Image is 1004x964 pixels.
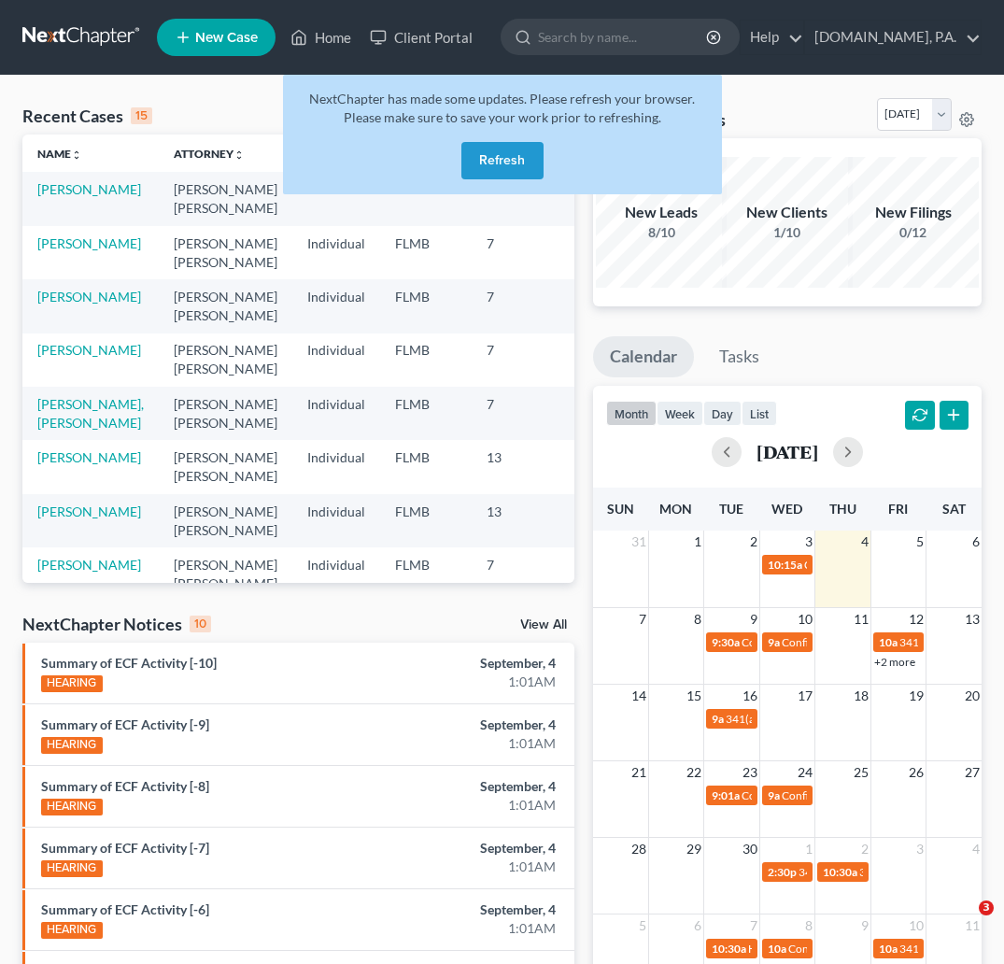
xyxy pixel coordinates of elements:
span: 19 [907,685,926,707]
a: +2 more [874,655,915,669]
td: Individual [292,387,380,440]
span: 31 [629,531,648,553]
div: 1:01AM [397,796,556,815]
span: Mon [659,501,692,517]
span: 25 [852,761,870,784]
button: Refresh [461,142,544,179]
a: Tasks [702,336,776,377]
td: [PERSON_NAME] [PERSON_NAME] [159,333,292,387]
td: Individual [292,494,380,547]
i: unfold_more [233,149,245,161]
a: Summary of ECF Activity [-10] [41,655,217,671]
span: NextChapter has made some updates. Please refresh your browser. Please make sure to save your wor... [309,91,695,125]
button: list [742,401,777,426]
i: unfold_more [71,149,82,161]
span: Confirmation hearing [742,635,847,649]
span: 10a [879,635,898,649]
a: [PERSON_NAME] [37,503,141,519]
span: 9 [859,914,870,937]
td: 7 [472,226,565,279]
a: Summary of ECF Activity [-7] [41,840,209,856]
td: 13 [472,440,565,493]
td: FLMB [380,226,472,279]
span: 16 [741,685,759,707]
div: September, 4 [397,900,556,919]
td: Individual [292,333,380,387]
td: [PERSON_NAME] [PERSON_NAME] [159,279,292,333]
span: 10a [768,942,786,956]
input: Search by name... [538,20,709,54]
button: week [657,401,703,426]
span: 4 [970,838,982,860]
div: 1/10 [722,223,853,242]
a: [PERSON_NAME] [37,235,141,251]
span: 9a [768,635,780,649]
h2: [DATE] [757,442,818,461]
span: 26 [907,761,926,784]
span: Thu [829,501,856,517]
span: 21 [629,761,648,784]
span: Tue [719,501,743,517]
span: Sun [607,501,634,517]
span: 12 [907,608,926,631]
span: 1 [803,838,814,860]
a: Help [741,21,803,54]
span: 28 [629,838,648,860]
a: [PERSON_NAME] [37,449,141,465]
span: 341(a) meeting [899,942,973,956]
td: [PERSON_NAME] [PERSON_NAME] [159,226,292,279]
td: Individual [292,279,380,333]
span: 6 [970,531,982,553]
span: 10:15a [768,558,802,572]
span: 30 [741,838,759,860]
div: 1:01AM [397,734,556,753]
div: September, 4 [397,777,556,796]
span: 7 [748,914,759,937]
td: 7 [472,279,565,333]
span: 6 [692,914,703,937]
td: FLMB [380,387,472,440]
span: 9 [748,608,759,631]
div: 1:01AM [397,673,556,691]
span: New Case [195,31,258,45]
button: day [703,401,742,426]
span: Confirmation hearing [788,942,894,956]
td: FLMB [380,494,472,547]
span: 18 [852,685,870,707]
td: [PERSON_NAME] [PERSON_NAME] [159,440,292,493]
span: 2 [859,838,870,860]
span: 29 [685,838,703,860]
span: 341(a) meeting [899,635,973,649]
div: HEARING [41,922,103,939]
a: Client Portal [361,21,482,54]
div: HEARING [41,799,103,815]
span: Hearing [748,942,787,956]
div: 8/10 [596,223,727,242]
a: Summary of ECF Activity [-9] [41,716,209,732]
iframe: Intercom live chat [940,900,985,945]
span: 10:30a [712,942,746,956]
span: 27 [963,761,982,784]
td: 7 [472,333,565,387]
td: [PERSON_NAME] [PERSON_NAME] [159,387,292,440]
div: 10 [190,616,211,632]
div: New Leads [596,202,727,223]
td: FLMB [380,547,472,601]
span: Confirmation hearing [804,558,910,572]
td: [PERSON_NAME] [PERSON_NAME] [159,547,292,601]
td: Individual [292,226,380,279]
td: 8:25-bk-06001 [565,387,655,440]
span: 3 [803,531,814,553]
td: 6:25-bk-05511 [565,440,655,493]
span: 22 [685,761,703,784]
div: New Clients [722,202,853,223]
a: Attorneyunfold_more [174,147,245,161]
div: 0/12 [848,223,979,242]
span: 20 [963,685,982,707]
a: [PERSON_NAME] [37,181,141,197]
span: 2:30p [768,865,797,879]
span: 5 [637,914,648,937]
span: 341(a) meeting [726,712,799,726]
td: Individual [292,547,380,601]
span: 14 [629,685,648,707]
